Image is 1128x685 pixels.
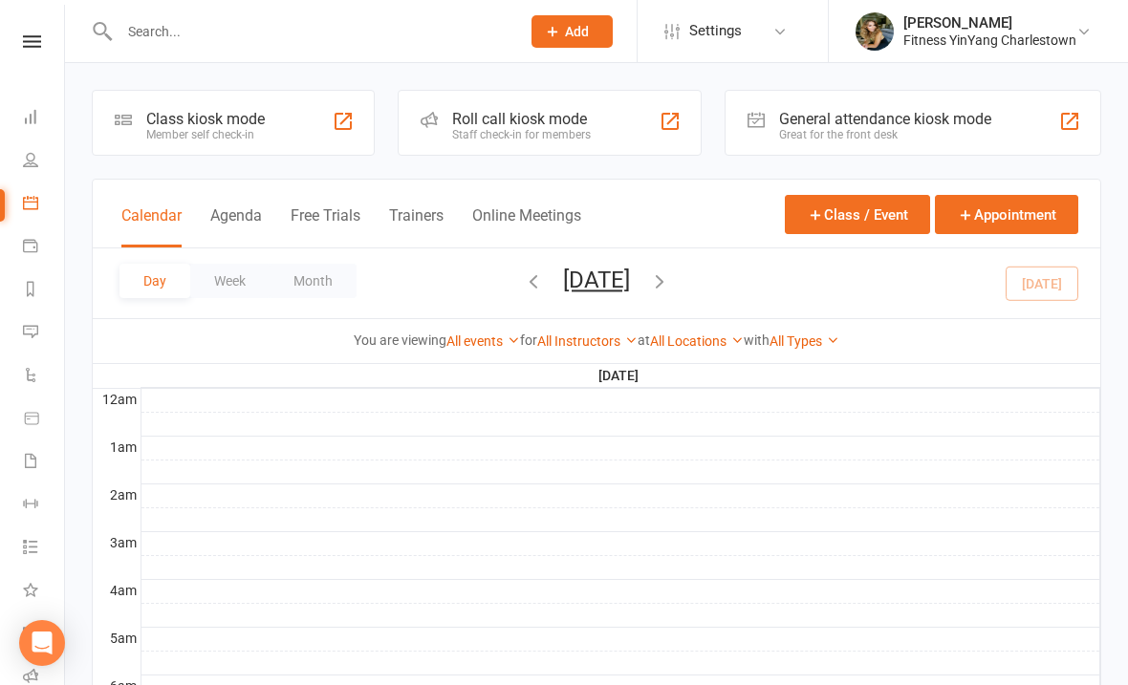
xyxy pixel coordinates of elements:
span: Add [565,24,589,39]
a: What's New [23,570,66,613]
button: Appointment [935,195,1078,234]
button: Calendar [121,206,182,247]
a: Calendar [23,183,66,226]
div: Staff check-in for members [452,128,591,141]
button: Online Meetings [472,206,581,247]
a: General attendance kiosk mode [23,613,66,656]
th: 1am [93,436,141,460]
button: Trainers [389,206,444,247]
a: Dashboard [23,97,66,140]
button: Month [270,264,357,298]
th: 12am [93,388,141,412]
button: Free Trials [291,206,360,247]
strong: for [520,332,537,348]
div: [PERSON_NAME] [903,14,1076,32]
div: General attendance kiosk mode [779,110,991,128]
button: Class / Event [785,195,930,234]
button: Add [531,15,613,48]
div: Member self check-in [146,128,265,141]
strong: with [744,332,770,348]
strong: You are viewing [354,332,446,348]
div: Great for the front desk [779,128,991,141]
button: [DATE] [563,267,630,293]
a: All events [446,333,520,349]
button: Day [119,264,190,298]
th: [DATE] [141,364,1100,388]
th: 5am [93,627,141,651]
div: Class kiosk mode [146,110,265,128]
div: Roll call kiosk mode [452,110,591,128]
button: Agenda [210,206,262,247]
input: Search... [114,18,507,45]
a: People [23,140,66,183]
a: All Types [770,333,839,349]
img: thumb_image1684727916.png [856,12,894,51]
span: Settings [689,10,742,53]
a: All Instructors [537,333,638,349]
a: Reports [23,269,66,312]
button: Week [190,264,270,298]
div: Fitness YinYang Charlestown [903,32,1076,49]
div: Open Intercom Messenger [19,620,65,666]
th: 4am [93,579,141,603]
strong: at [638,332,650,348]
a: Product Sales [23,398,66,441]
th: 2am [93,483,141,507]
th: 3am [93,531,141,555]
a: All Locations [650,333,744,349]
a: Payments [23,226,66,269]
